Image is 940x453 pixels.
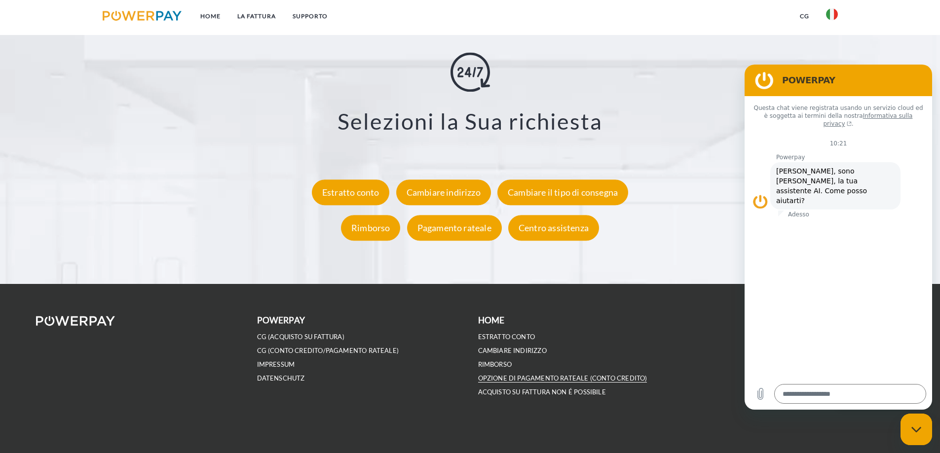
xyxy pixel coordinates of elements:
a: Pagamento rateale [405,222,504,233]
h3: Selezioni la Sua richiesta [59,108,881,136]
a: Centro assistenza [506,222,602,233]
b: POWERPAY [257,315,305,325]
div: Pagamento rateale [407,215,502,241]
a: CG (Acquisto su fattura) [257,333,344,341]
a: Cambiare il tipo di consegna [495,187,631,198]
a: Estratto conto [309,187,392,198]
div: Rimborso [341,215,400,241]
a: RIMBORSO [478,360,512,369]
img: it [826,8,838,20]
a: IMPRESSUM [257,360,295,369]
a: OPZIONE DI PAGAMENTO RATEALE (Conto Credito) [478,374,647,383]
a: LA FATTURA [229,7,284,25]
img: logo-powerpay-white.svg [36,316,115,326]
a: DATENSCHUTZ [257,374,305,383]
div: Cambiare indirizzo [396,179,491,205]
img: online-shopping.svg [451,53,490,92]
a: CAMBIARE INDIRIZZO [478,347,547,355]
a: Home [192,7,229,25]
div: Cambiare il tipo di consegna [497,179,628,205]
a: Rimborso [338,222,403,233]
a: CG [791,7,818,25]
iframe: Finestra di messaggistica [745,65,932,410]
a: Supporto [284,7,336,25]
a: ACQUISTO SU FATTURA NON É POSSIBILE [478,388,606,396]
b: Home [478,315,505,325]
div: Centro assistenza [508,215,599,241]
img: logo-powerpay.svg [103,11,182,21]
a: Cambiare indirizzo [394,187,493,198]
div: Estratto conto [312,179,390,205]
a: CG (Conto Credito/Pagamento rateale) [257,347,399,355]
iframe: Pulsante per aprire la finestra di messaggistica, conversazione in corso [901,414,932,445]
a: ESTRATTO CONTO [478,333,535,341]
